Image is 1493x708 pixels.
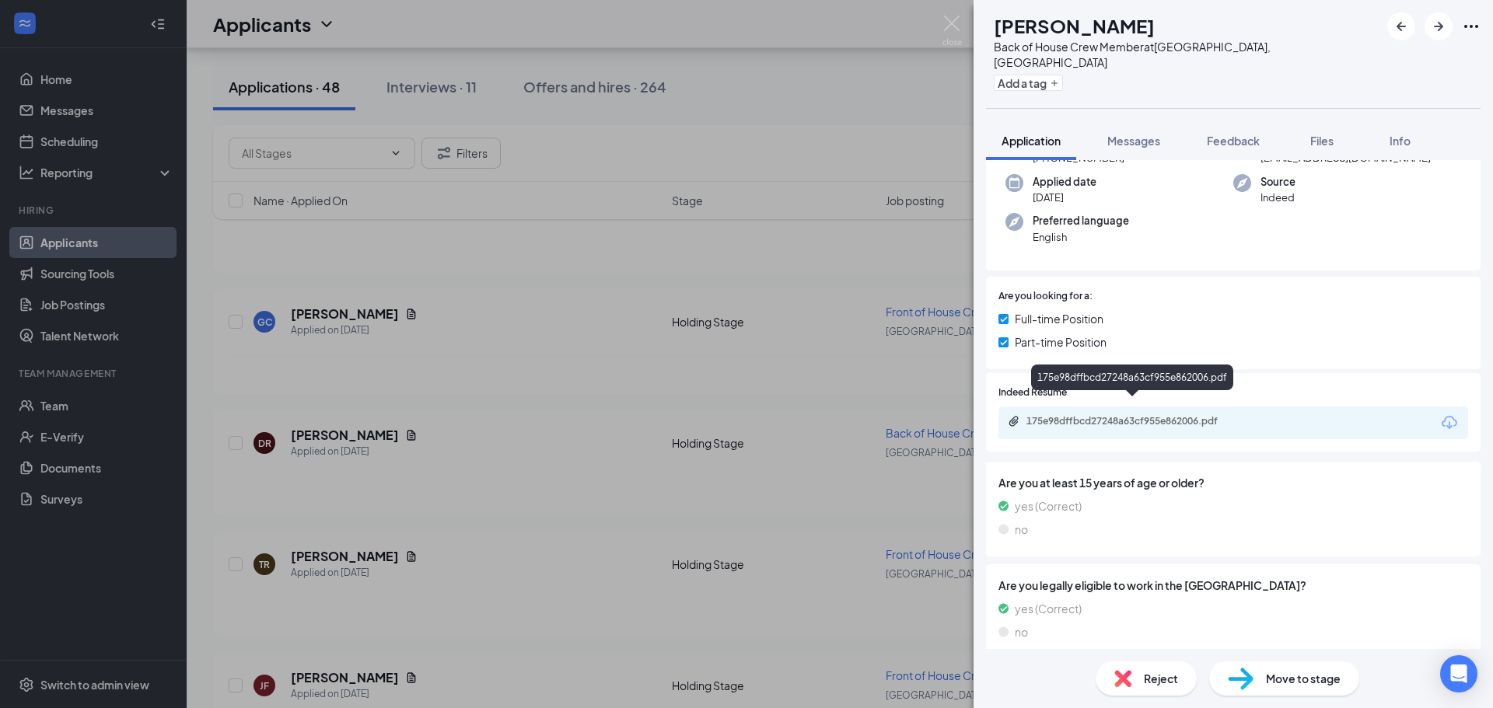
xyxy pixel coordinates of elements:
[1260,174,1295,190] span: Source
[1002,134,1061,148] span: Application
[1031,364,1233,390] div: 175e98dffbcd27248a63cf955e862006.pdf
[1033,174,1096,190] span: Applied date
[1425,12,1453,40] button: ArrowRight
[1429,17,1448,36] svg: ArrowRight
[1015,497,1082,514] span: yes (Correct)
[1033,229,1129,245] span: English
[994,75,1063,91] button: PlusAdd a tag
[1440,655,1477,692] div: Open Intercom Messenger
[1033,190,1096,205] span: [DATE]
[1392,17,1411,36] svg: ArrowLeftNew
[1008,415,1020,427] svg: Paperclip
[1440,413,1459,432] svg: Download
[998,474,1468,491] span: Are you at least 15 years of age or older?
[1266,670,1341,687] span: Move to stage
[1015,521,1028,538] span: no
[1008,415,1260,430] a: Paperclip175e98dffbcd27248a63cf955e862006.pdf
[1015,310,1103,327] span: Full-time Position
[1462,17,1481,36] svg: Ellipses
[1107,134,1160,148] span: Messages
[1015,600,1082,617] span: yes (Correct)
[1015,333,1107,351] span: Part-time Position
[1387,12,1415,40] button: ArrowLeftNew
[998,289,1093,304] span: Are you looking for a:
[1026,415,1244,427] div: 175e98dffbcd27248a63cf955e862006.pdf
[998,577,1468,594] span: Are you legally eligible to work in the [GEOGRAPHIC_DATA]?
[1050,78,1059,88] svg: Plus
[994,39,1379,70] div: Back of House Crew Member at [GEOGRAPHIC_DATA], [GEOGRAPHIC_DATA]
[1144,670,1178,687] span: Reject
[1390,134,1411,148] span: Info
[1207,134,1260,148] span: Feedback
[994,12,1155,39] h1: [PERSON_NAME]
[1033,213,1129,228] span: Preferred language
[1015,623,1028,640] span: no
[1260,190,1295,205] span: Indeed
[998,385,1067,400] span: Indeed Resume
[1310,134,1334,148] span: Files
